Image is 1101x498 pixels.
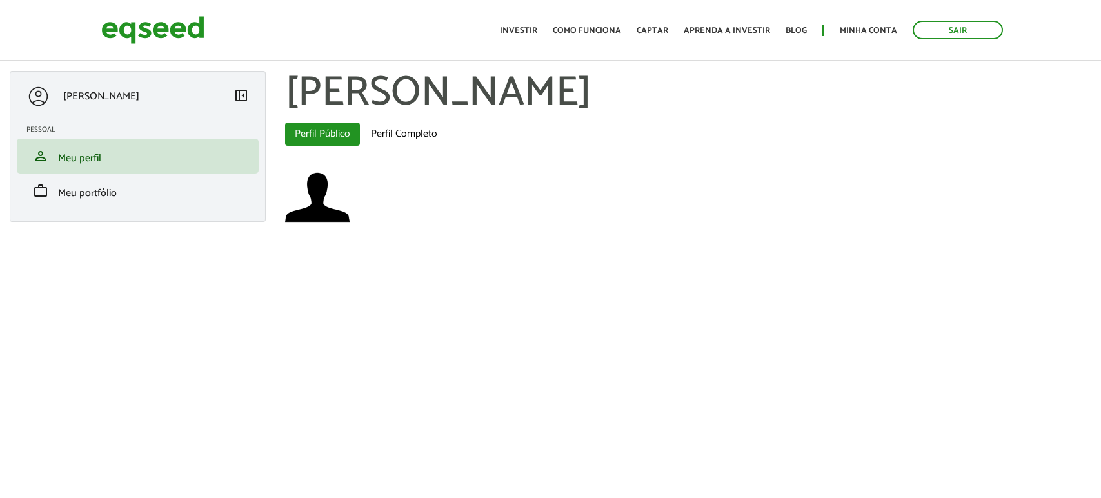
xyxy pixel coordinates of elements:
span: Meu perfil [58,150,101,167]
a: Minha conta [840,26,897,35]
a: Como funciona [553,26,621,35]
a: workMeu portfólio [26,183,249,199]
a: personMeu perfil [26,148,249,164]
a: Sair [913,21,1003,39]
span: Meu portfólio [58,184,117,202]
li: Meu perfil [17,139,259,174]
a: Aprenda a investir [684,26,770,35]
a: Perfil Completo [361,123,447,146]
h1: [PERSON_NAME] [285,71,1091,116]
a: Investir [500,26,537,35]
span: left_panel_close [233,88,249,103]
li: Meu portfólio [17,174,259,208]
span: work [33,183,48,199]
a: Perfil Público [285,123,360,146]
a: Captar [637,26,668,35]
a: Blog [786,26,807,35]
span: person [33,148,48,164]
p: [PERSON_NAME] [63,90,139,103]
h2: Pessoal [26,126,259,134]
img: EqSeed [101,13,204,47]
a: Colapsar menu [233,88,249,106]
img: Foto de Jose Cláudio Alves menezes [285,165,350,230]
a: Ver perfil do usuário. [285,165,350,230]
